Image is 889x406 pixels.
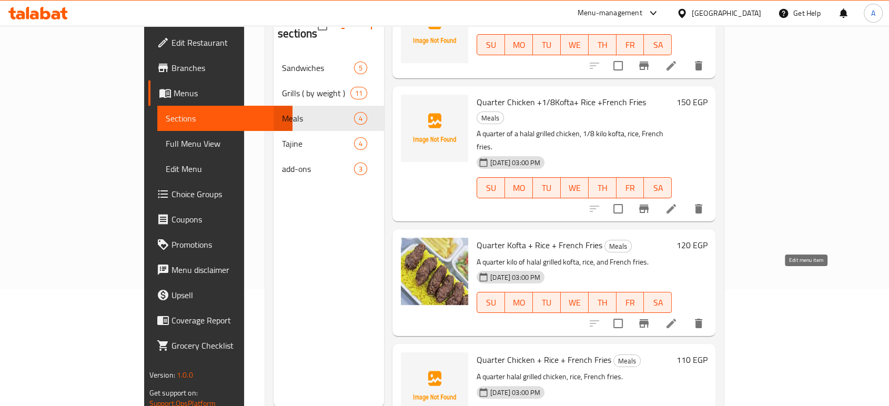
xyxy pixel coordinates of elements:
[481,37,501,53] span: SU
[148,308,292,333] a: Coverage Report
[589,292,617,313] button: TH
[171,62,284,74] span: Branches
[648,180,668,196] span: SA
[593,180,612,196] span: TH
[561,292,589,313] button: WE
[148,282,292,308] a: Upsell
[148,30,292,55] a: Edit Restaurant
[648,295,668,310] span: SA
[148,181,292,207] a: Choice Groups
[477,256,672,269] p: A quarter kilo of halal grilled kofta, rice, and French fries.
[282,112,354,125] span: Meals
[561,177,589,198] button: WE
[355,164,367,174] span: 3
[644,34,672,55] button: SA
[537,180,557,196] span: TU
[477,111,504,124] div: Meals
[477,352,611,368] span: Quarter Chicken + Rice + French Fries
[505,292,533,313] button: MO
[282,87,350,99] span: Grills ( by weight )
[171,213,284,226] span: Coupons
[282,163,354,175] span: add-ons
[354,137,367,150] div: items
[274,131,384,156] div: Tajine4
[274,106,384,131] div: Meals4
[477,94,646,110] span: Quarter Chicken +1/8Kofta+ Rice +French Fries
[589,34,617,55] button: TH
[607,198,629,220] span: Select to update
[401,238,468,305] img: Quarter Kofta + Rice + French Fries
[157,131,292,156] a: Full Menu View
[686,311,711,336] button: delete
[157,156,292,181] a: Edit Menu
[631,53,656,78] button: Branch-specific-item
[631,311,656,336] button: Branch-specific-item
[644,292,672,313] button: SA
[481,180,501,196] span: SU
[355,114,367,124] span: 4
[171,36,284,49] span: Edit Restaurant
[593,295,612,310] span: TH
[617,177,644,198] button: FR
[509,180,529,196] span: MO
[621,295,640,310] span: FR
[509,37,529,53] span: MO
[282,137,354,150] div: Tajine
[148,333,292,358] a: Grocery Checklist
[604,240,632,252] div: Meals
[351,88,367,98] span: 11
[533,177,561,198] button: TU
[166,112,284,125] span: Sections
[477,292,505,313] button: SU
[593,37,612,53] span: TH
[505,177,533,198] button: MO
[477,112,503,124] span: Meals
[166,137,284,150] span: Full Menu View
[617,34,644,55] button: FR
[631,196,656,221] button: Branch-specific-item
[148,55,292,80] a: Branches
[486,388,544,398] span: [DATE] 03:00 PM
[565,295,584,310] span: WE
[171,289,284,301] span: Upsell
[171,263,284,276] span: Menu disclaimer
[171,188,284,200] span: Choice Groups
[177,368,193,382] span: 1.0.0
[355,63,367,73] span: 5
[166,163,284,175] span: Edit Menu
[149,368,175,382] span: Version:
[665,202,678,215] a: Edit menu item
[354,62,367,74] div: items
[607,312,629,334] span: Select to update
[148,80,292,106] a: Menus
[148,207,292,232] a: Coupons
[621,180,640,196] span: FR
[477,127,672,154] p: A quarter of a halal grilled chicken, 1/8 kilo kofta, rice, French fries.
[274,51,384,186] nav: Menu sections
[354,112,367,125] div: items
[354,163,367,175] div: items
[282,62,354,74] span: Sandwiches
[644,177,672,198] button: SA
[401,95,468,162] img: Quarter Chicken +1/8Kofta+ Rice +French Fries
[477,34,505,55] button: SU
[676,352,707,367] h6: 110 EGP
[665,59,678,72] a: Edit menu item
[171,314,284,327] span: Coverage Report
[509,295,529,310] span: MO
[537,295,557,310] span: TU
[565,37,584,53] span: WE
[171,238,284,251] span: Promotions
[486,272,544,282] span: [DATE] 03:00 PM
[676,95,707,109] h6: 150 EGP
[686,53,711,78] button: delete
[505,34,533,55] button: MO
[614,355,640,367] span: Meals
[537,37,557,53] span: TU
[481,295,501,310] span: SU
[171,339,284,352] span: Grocery Checklist
[274,80,384,106] div: Grills ( by weight )11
